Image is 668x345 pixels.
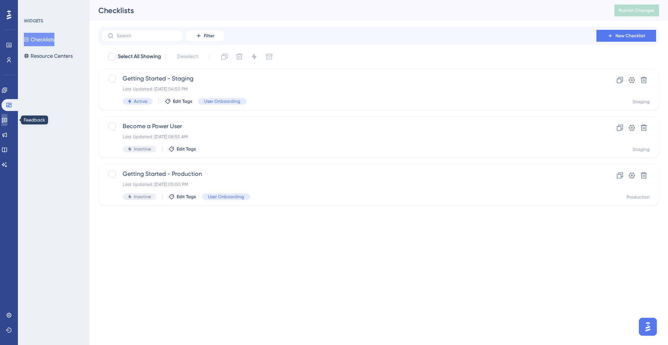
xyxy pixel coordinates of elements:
[596,30,656,42] button: New Checklist
[177,194,196,200] span: Edit Tags
[208,194,244,200] span: User Onboarding
[118,52,161,61] span: Select All Showing
[134,98,147,104] span: Active
[615,33,645,39] span: New Checklist
[123,134,575,140] div: Last Updated: [DATE] 08:55 AM
[24,33,54,46] button: Checklists
[24,49,73,63] button: Resource Centers
[98,5,596,16] div: Checklists
[173,98,192,104] span: Edit Tags
[619,7,655,13] span: Publish Changes
[168,194,196,200] button: Edit Tags
[168,146,196,152] button: Edit Tags
[123,86,575,92] div: Last Updated: [DATE] 04:50 PM
[204,33,214,39] span: Filter
[177,52,198,61] span: Deselect
[614,4,659,16] button: Publish Changes
[627,194,650,200] div: Production
[134,146,151,152] span: Inactive
[186,30,224,42] button: Filter
[177,146,196,152] span: Edit Tags
[170,50,205,63] button: Deselect
[123,181,575,187] div: Last Updated: [DATE] 05:00 PM
[134,194,151,200] span: Inactive
[204,98,240,104] span: User Onboarding
[123,170,575,178] span: Getting Started - Production
[123,122,575,131] span: Become a Power User
[633,146,650,152] div: Staging
[24,18,43,24] div: WIDGETS
[165,98,192,104] button: Edit Tags
[637,316,659,338] iframe: UserGuiding AI Assistant Launcher
[117,33,177,38] input: Search
[123,74,575,83] span: Getting Started - Staging
[633,99,650,105] div: Staging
